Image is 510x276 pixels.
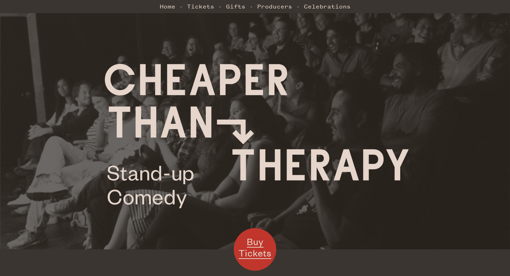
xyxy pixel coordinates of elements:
img: Cheaper Than Therapy logo [105,64,409,208]
a: Buy Tickets [234,228,276,271]
span: Buy Tickets [239,236,271,259]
